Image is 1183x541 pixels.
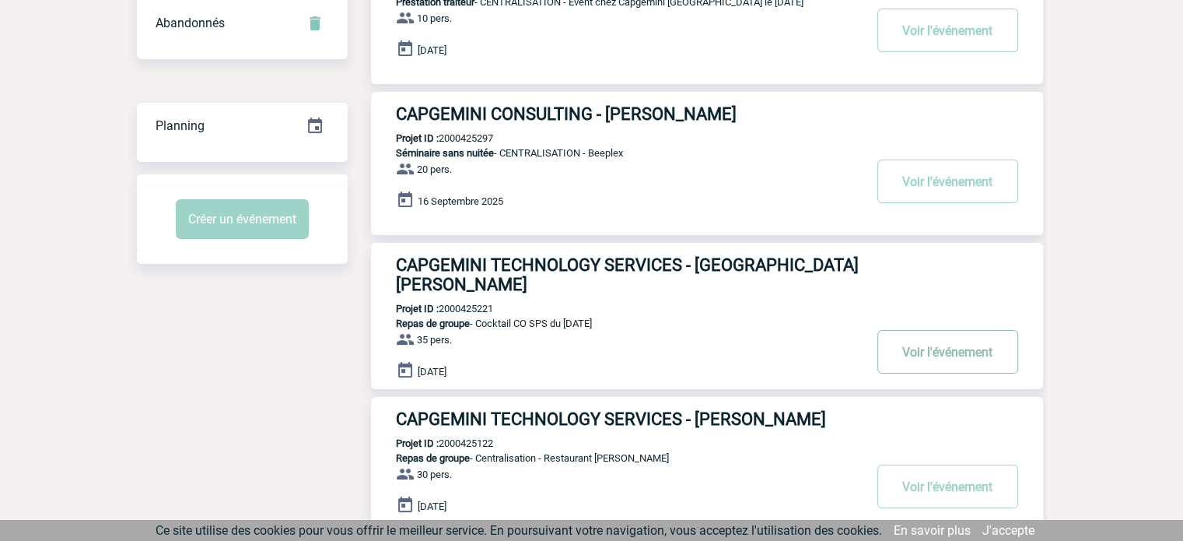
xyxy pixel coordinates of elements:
p: - CENTRALISATION - Beeplex [371,147,863,159]
h3: CAPGEMINI CONSULTING - [PERSON_NAME] [396,104,863,124]
h3: CAPGEMINI TECHNOLOGY SERVICES - [GEOGRAPHIC_DATA][PERSON_NAME] [396,255,863,294]
span: 35 pers. [417,334,452,346]
span: [DATE] [418,501,446,512]
p: - Centralisation - Restaurant [PERSON_NAME] [371,452,863,464]
span: 30 pers. [417,469,452,480]
span: Repas de groupe [396,318,470,329]
span: Abandonnés [156,16,225,30]
a: J'accepte [982,523,1034,538]
a: CAPGEMINI TECHNOLOGY SERVICES - [GEOGRAPHIC_DATA][PERSON_NAME] [371,255,1043,294]
span: 20 pers. [417,163,452,175]
span: 10 pers. [417,12,452,24]
span: Repas de groupe [396,452,470,464]
span: Ce site utilise des cookies pour vous offrir le meilleur service. En poursuivant votre navigation... [156,523,882,538]
a: CAPGEMINI TECHNOLOGY SERVICES - [PERSON_NAME] [371,409,1043,429]
div: Retrouvez ici tous vos événements organisés par date et état d'avancement [137,103,348,149]
button: Voir l'événement [877,330,1018,374]
p: 2000425297 [371,132,493,144]
span: Séminaire sans nuitée [396,147,494,159]
p: - Cocktail CO SPS du [DATE] [371,318,863,329]
b: Projet ID : [396,132,439,144]
a: CAPGEMINI CONSULTING - [PERSON_NAME] [371,104,1043,124]
h3: CAPGEMINI TECHNOLOGY SERVICES - [PERSON_NAME] [396,409,863,429]
span: Planning [156,118,205,133]
b: Projet ID : [396,437,439,449]
button: Voir l'événement [877,9,1018,52]
b: Projet ID : [396,303,439,314]
p: 2000425221 [371,303,493,314]
span: [DATE] [418,366,446,378]
button: Voir l'événement [877,160,1018,203]
p: 2000425122 [371,437,493,449]
a: Planning [137,102,348,148]
a: En savoir plus [894,523,971,538]
button: Créer un événement [176,199,309,239]
span: 16 Septembre 2025 [418,195,503,207]
span: [DATE] [418,44,446,56]
button: Voir l'événement [877,465,1018,508]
